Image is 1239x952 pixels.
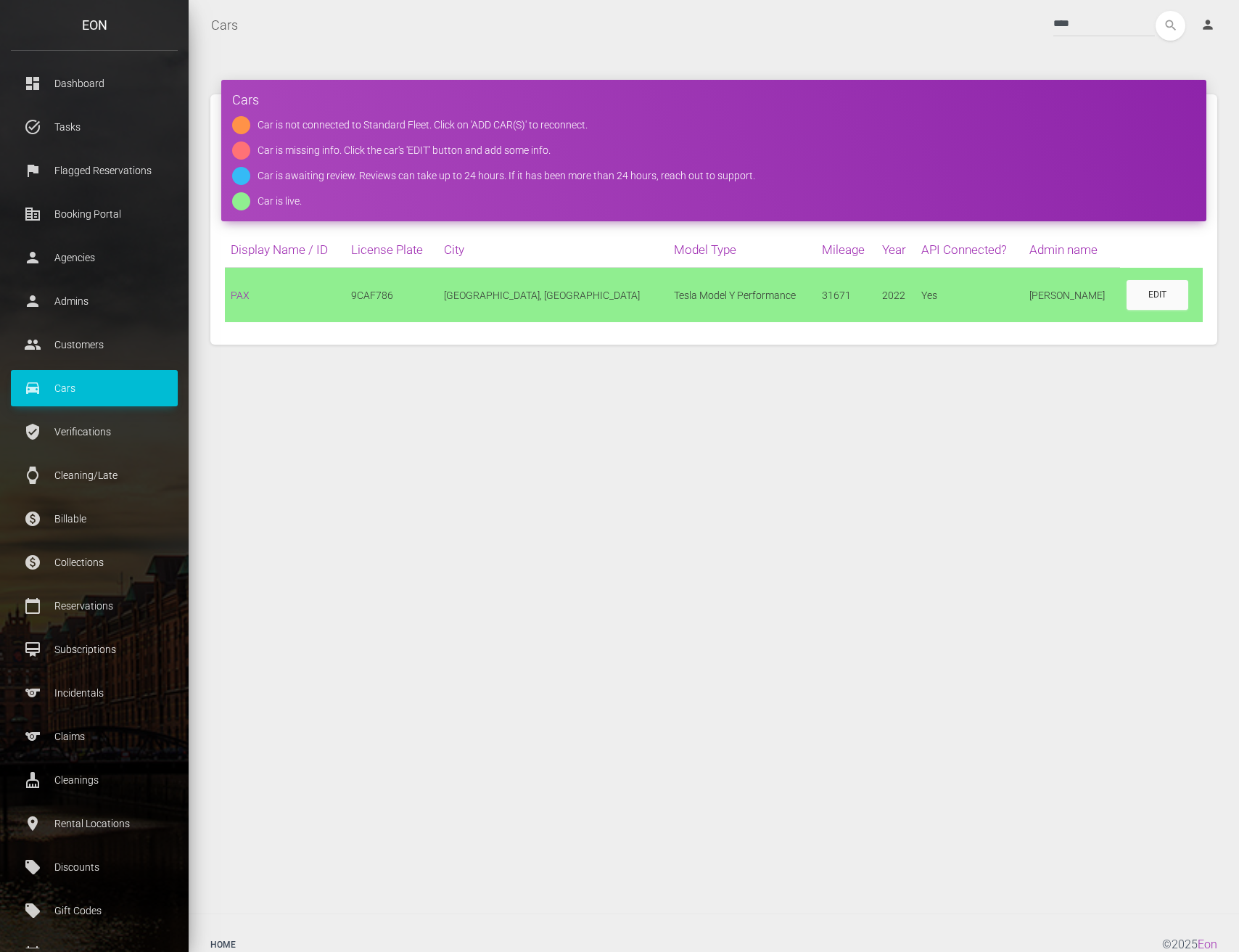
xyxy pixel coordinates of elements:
[211,7,238,44] a: Cars
[22,595,167,617] p: Reservations
[345,268,437,322] td: 9CAF786
[1024,232,1120,268] th: Admin name
[345,232,437,268] th: License Plate
[22,856,167,878] p: Discounts
[11,457,178,493] a: watch Cleaning/Late
[438,232,668,268] th: City
[1127,280,1188,310] a: Edit
[1148,289,1166,301] div: Edit
[876,232,915,268] th: Year
[11,283,178,319] a: person Admins
[11,762,178,798] a: cleaning_services Cleanings
[11,892,178,929] a: local_offer Gift Codes
[22,551,167,573] p: Collections
[258,192,302,210] div: Car is live.
[22,116,167,138] p: Tasks
[11,196,178,232] a: corporate_fare Booking Portal
[11,109,178,145] a: task_alt Tasks
[816,232,876,268] th: Mileage
[22,639,167,660] p: Subscriptions
[22,421,167,443] p: Verifications
[816,268,876,322] td: 31671
[11,239,178,276] a: person Agencies
[22,464,167,486] p: Cleaning/Late
[258,167,755,185] div: Car is awaiting review. Reviews can take up to 24 hours. If it has been more than 24 hours, reach...
[232,91,1195,109] h4: Cars
[1156,11,1185,41] button: search
[22,377,167,399] p: Cars
[22,813,167,834] p: Rental Locations
[22,334,167,356] p: Customers
[1201,17,1215,32] i: person
[876,268,915,322] td: 2022
[11,849,178,885] a: local_offer Discounts
[22,508,167,530] p: Billable
[1190,11,1228,40] a: person
[22,726,167,747] p: Claims
[11,805,178,842] a: place Rental Locations
[22,160,167,181] p: Flagged Reservations
[22,290,167,312] p: Admins
[668,268,816,322] td: Tesla Model Y Performance
[11,675,178,711] a: sports Incidentals
[11,327,178,363] a: people Customers
[22,682,167,704] p: Incidentals
[22,769,167,791] p: Cleanings
[11,152,178,189] a: flag Flagged Reservations
[1198,937,1217,951] a: Eon
[22,203,167,225] p: Booking Portal
[1024,268,1120,322] td: [PERSON_NAME]
[11,631,178,668] a: card_membership Subscriptions
[668,232,816,268] th: Model Type
[11,718,178,755] a: sports Claims
[22,73,167,94] p: Dashboard
[258,141,551,160] div: Car is missing info. Click the car's 'EDIT' button and add some info.
[11,65,178,102] a: dashboard Dashboard
[22,247,167,268] p: Agencies
[225,232,345,268] th: Display Name / ID
[438,268,668,322] td: [GEOGRAPHIC_DATA], [GEOGRAPHIC_DATA]
[11,544,178,580] a: paid Collections
[11,370,178,406] a: drive_eta Cars
[11,588,178,624] a: calendar_today Reservations
[22,900,167,922] p: Gift Codes
[11,501,178,537] a: paid Billable
[258,116,588,134] div: Car is not connected to Standard Fleet. Click on 'ADD CAR(S)' to reconnect.
[915,268,1024,322] td: Yes
[915,232,1024,268] th: API Connected?
[11,414,178,450] a: verified_user Verifications
[231,290,250,301] a: PAX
